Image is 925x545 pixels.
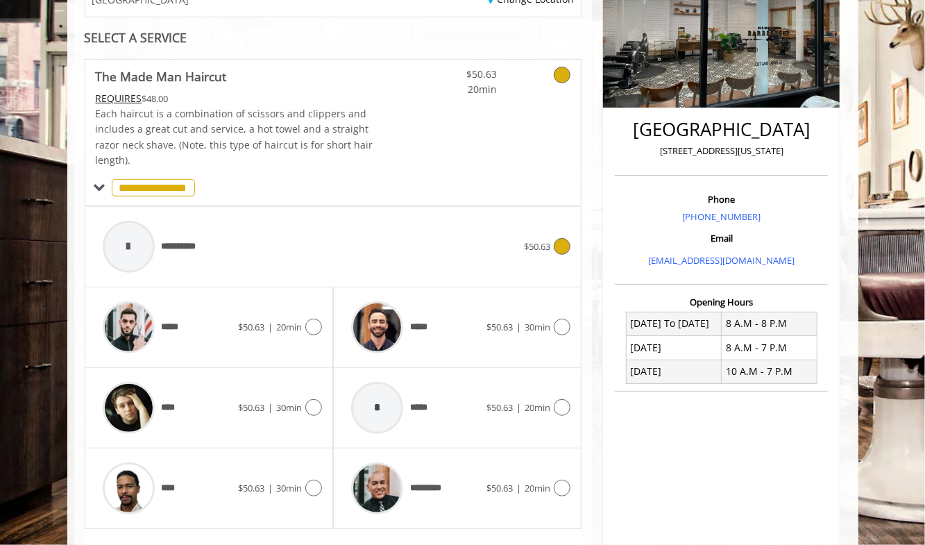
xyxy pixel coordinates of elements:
[525,401,550,414] span: 20min
[85,31,582,44] div: SELECT A SERVICE
[238,321,264,333] span: $50.63
[268,401,273,414] span: |
[486,401,513,414] span: $50.63
[516,482,521,494] span: |
[618,144,824,158] p: [STREET_ADDRESS][US_STATE]
[525,482,550,494] span: 20min
[525,321,550,333] span: 30min
[276,401,302,414] span: 30min
[416,67,498,82] span: $50.63
[486,321,513,333] span: $50.63
[615,297,828,307] h3: Opening Hours
[618,194,824,204] h3: Phone
[96,107,373,167] span: Each haircut is a combination of scissors and clippers and includes a great cut and service, a ho...
[268,482,273,494] span: |
[722,336,817,360] td: 8 A.M - 7 P.M
[486,482,513,494] span: $50.63
[276,482,302,494] span: 30min
[96,67,227,86] b: The Made Man Haircut
[626,360,722,383] td: [DATE]
[416,82,498,97] span: 20min
[722,312,817,335] td: 8 A.M - 8 P.M
[648,254,795,267] a: [EMAIL_ADDRESS][DOMAIN_NAME]
[618,119,824,140] h2: [GEOGRAPHIC_DATA]
[516,401,521,414] span: |
[516,321,521,333] span: |
[96,91,375,106] div: $48.00
[682,210,761,223] a: [PHONE_NUMBER]
[722,360,817,383] td: 10 A.M - 7 P.M
[238,401,264,414] span: $50.63
[626,336,722,360] td: [DATE]
[96,92,142,105] span: This service needs some Advance to be paid before we block your appointment
[524,240,550,253] span: $50.63
[626,312,722,335] td: [DATE] To [DATE]
[618,233,824,243] h3: Email
[276,321,302,333] span: 20min
[268,321,273,333] span: |
[238,482,264,494] span: $50.63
